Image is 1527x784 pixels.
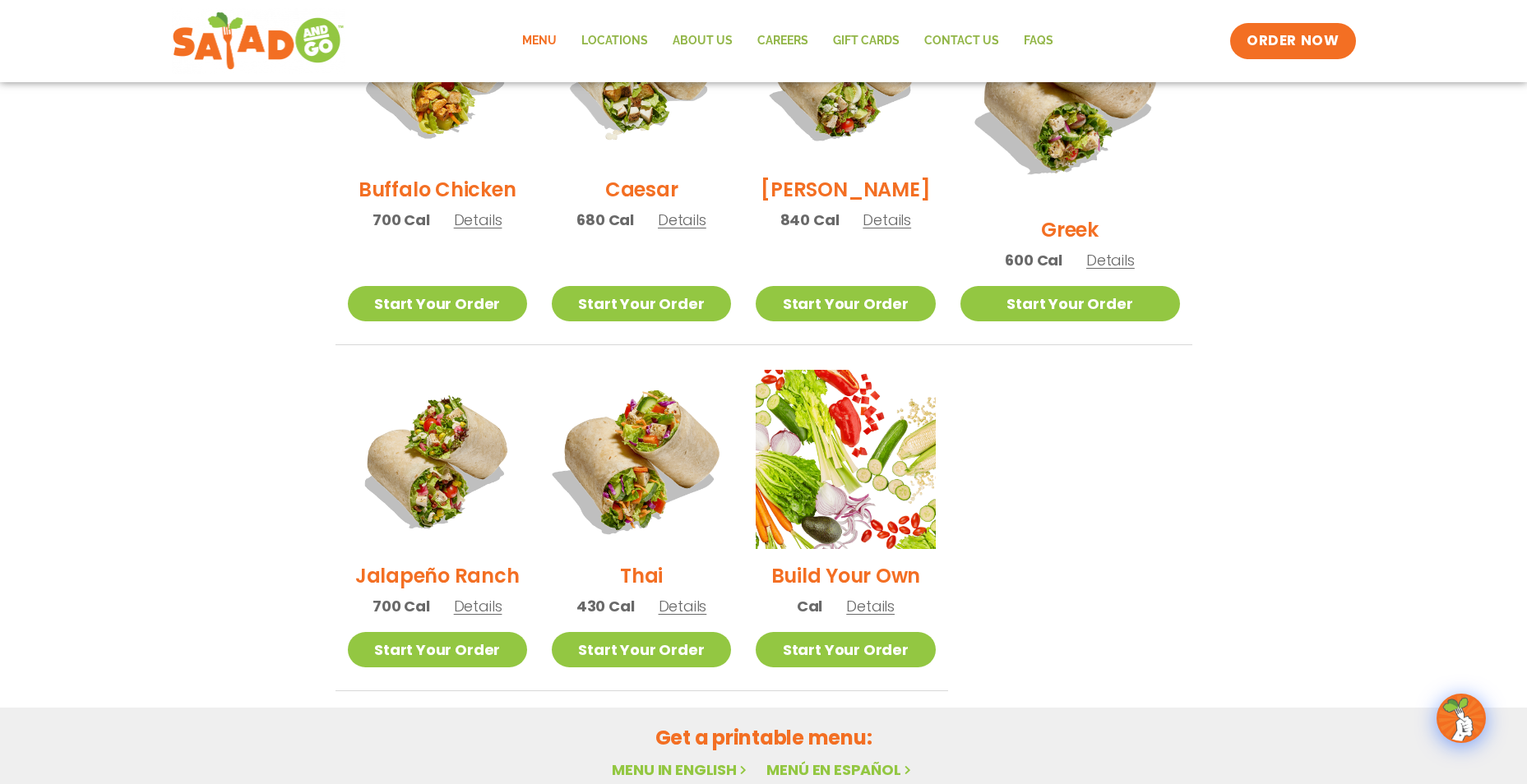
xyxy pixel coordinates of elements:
[359,175,516,204] h2: Buffalo Chicken
[846,596,895,616] span: Details
[1438,695,1484,741] img: wpChatIcon
[335,723,1192,752] h2: Get a printable menu:
[761,175,930,204] h2: [PERSON_NAME]
[348,632,527,667] a: Start Your Order
[745,22,821,60] a: Careers
[372,209,430,231] span: 700 Cal
[510,22,1066,60] nav: Menu
[454,210,502,230] span: Details
[1247,31,1339,51] span: ORDER NOW
[821,22,912,60] a: GIFT CARDS
[659,596,707,616] span: Details
[660,22,745,60] a: About Us
[348,286,527,321] a: Start Your Order
[348,370,527,549] img: Product photo for Jalapeño Ranch Wrap
[372,595,430,617] span: 700 Cal
[576,209,634,231] span: 680 Cal
[620,561,663,590] h2: Thai
[912,22,1011,60] a: Contact Us
[797,595,822,617] span: Cal
[454,596,502,616] span: Details
[771,561,921,590] h2: Build Your Own
[780,209,840,231] span: 840 Cal
[172,8,345,74] img: new-SAG-logo-768×292
[1230,23,1355,59] a: ORDER NOW
[576,595,635,617] span: 430 Cal
[863,210,911,230] span: Details
[569,22,660,60] a: Locations
[756,370,935,549] img: Product photo for Build Your Own
[605,175,678,204] h2: Caesar
[552,632,731,667] a: Start Your Order
[1005,249,1062,271] span: 600 Cal
[612,759,750,780] a: Menu in English
[1011,22,1066,60] a: FAQs
[1086,250,1135,270] span: Details
[355,561,520,590] h2: Jalapeño Ranch
[756,286,935,321] a: Start Your Order
[766,759,914,780] a: Menú en español
[960,286,1180,321] a: Start Your Order
[1041,215,1099,244] h2: Greek
[552,286,731,321] a: Start Your Order
[536,354,747,565] img: Product photo for Thai Wrap
[658,210,706,230] span: Details
[756,632,935,667] a: Start Your Order
[510,22,569,60] a: Menu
